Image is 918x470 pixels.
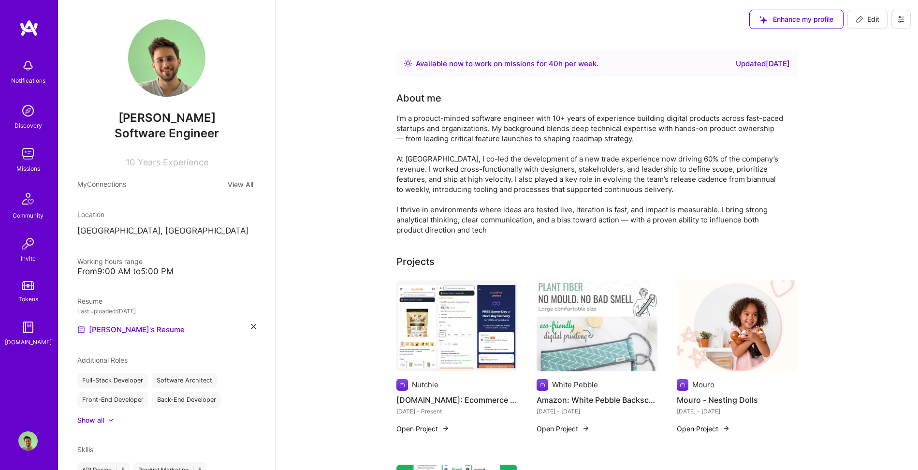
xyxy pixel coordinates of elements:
button: View All [225,179,256,190]
span: My Connections [77,179,126,190]
a: User Avatar [16,431,40,451]
div: [DATE] - [DATE] [537,406,657,416]
img: User Avatar [18,431,38,451]
button: Open Project [677,424,730,434]
span: Years Experience [138,157,208,167]
img: Amazon: White Pebble Backscrubber [537,280,657,371]
a: [PERSON_NAME]'s Resume [77,324,185,336]
div: [DOMAIN_NAME] [5,337,52,347]
h4: Amazon: White Pebble Backscrubber [537,394,657,406]
div: Available now to work on missions for h per week . [416,58,598,70]
span: 10 [126,157,135,167]
i: icon Close [251,324,256,329]
button: Enhance my profile [749,10,844,29]
div: Notifications [11,75,45,86]
img: bell [18,56,38,75]
img: arrow-right [722,425,730,432]
img: Invite [18,234,38,253]
div: Missions [16,163,40,174]
h4: [DOMAIN_NAME]: Ecommerce Platform in [GEOGRAPHIC_DATA] [396,394,517,406]
div: Updated [DATE] [736,58,790,70]
img: guide book [18,318,38,337]
span: Resume [77,297,102,305]
img: Company logo [537,379,548,391]
div: White Pebble [552,380,598,390]
div: Mouro [692,380,714,390]
span: [PERSON_NAME] [77,111,256,125]
div: [DATE] - Present [396,406,517,416]
span: Enhance my profile [759,15,833,24]
span: Edit [856,15,879,24]
div: Full-Stack Developer [77,373,148,388]
div: Location [77,209,256,220]
div: Discovery [15,120,42,131]
div: From 9:00 AM to 5:00 PM [77,266,256,277]
img: tokens [22,281,34,290]
img: Resume [77,326,85,334]
img: nutchie.com: Ecommerce Platform in Cyprus [396,280,517,371]
div: About me [396,91,441,105]
span: Additional Roles [77,356,128,364]
img: Mouro - Nesting Dolls [677,280,798,371]
button: Edit [847,10,888,29]
div: Community [13,210,44,220]
div: Invite [21,253,36,264]
p: [GEOGRAPHIC_DATA], [GEOGRAPHIC_DATA] [77,225,256,237]
div: Front-End Developer [77,392,148,408]
div: I’m a product-minded software engineer with 10+ years of experience building digital products acr... [396,113,783,235]
img: User Avatar [128,19,205,97]
img: arrow-right [582,425,590,432]
img: Company logo [677,379,688,391]
img: Community [16,187,40,210]
div: [DATE] - [DATE] [677,406,798,416]
button: Open Project [396,424,450,434]
button: Open Project [537,424,590,434]
div: Back-End Developer [152,392,221,408]
span: Working hours range [77,257,143,265]
span: Software Engineer [115,126,219,140]
img: discovery [18,101,38,120]
span: Skills [77,445,93,454]
div: Nutchie [412,380,438,390]
div: Tokens [18,294,38,304]
img: arrow-right [442,425,450,432]
div: Last uploaded: [DATE] [77,306,256,316]
img: Availability [404,59,412,67]
img: teamwork [18,144,38,163]
img: logo [19,19,39,37]
div: Show all [77,415,104,425]
i: icon SuggestedTeams [759,16,767,24]
span: 40 [549,59,558,68]
h4: Mouro - Nesting Dolls [677,394,798,406]
div: Software Architect [152,373,217,388]
img: Company logo [396,379,408,391]
div: Projects [396,254,435,269]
